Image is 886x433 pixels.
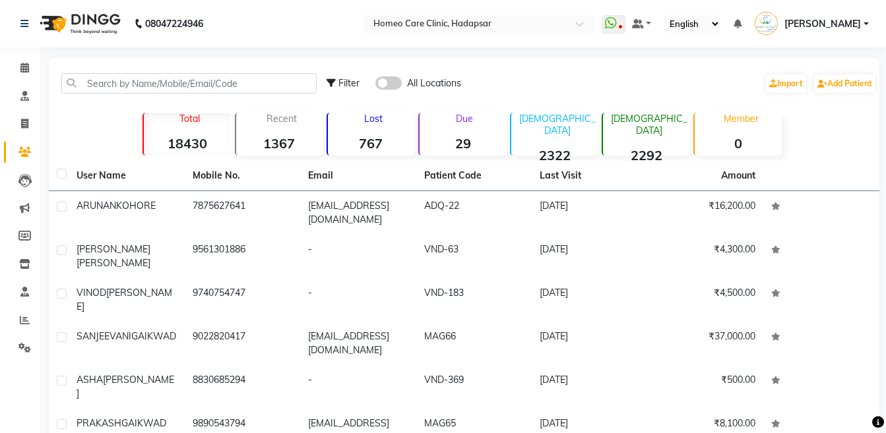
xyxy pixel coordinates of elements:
strong: 767 [328,135,414,152]
td: 8830685294 [185,365,301,409]
td: 7875627641 [185,191,301,235]
td: - [300,278,416,322]
span: [PERSON_NAME] [784,17,861,31]
td: [DATE] [532,278,648,322]
td: VND-183 [416,278,532,322]
p: Recent [241,113,323,125]
span: ARUNANKO [77,200,129,212]
strong: 0 [695,135,781,152]
span: GAIKWAD [131,330,176,342]
p: Member [700,113,781,125]
td: [DATE] [532,191,648,235]
span: SANJEEVANI [77,330,131,342]
img: logo [34,5,124,42]
td: 9740754747 [185,278,301,322]
strong: 2292 [603,147,689,163]
th: Mobile No. [185,161,301,191]
td: ₹4,500.00 [648,278,764,322]
td: 9022820417 [185,322,301,365]
strong: 2322 [511,147,598,163]
span: PRAKASH [77,417,121,429]
p: Total [149,113,230,125]
p: Lost [333,113,414,125]
td: [DATE] [532,235,648,278]
td: - [300,365,416,409]
td: [EMAIL_ADDRESS][DOMAIN_NAME] [300,191,416,235]
input: Search by Name/Mobile/Email/Code [61,73,317,94]
td: MAG66 [416,322,532,365]
th: Patient Code [416,161,532,191]
th: User Name [69,161,185,191]
td: 9561301886 [185,235,301,278]
span: [PERSON_NAME] [77,257,150,269]
span: VINOD [77,287,106,299]
b: 08047224946 [145,5,203,42]
span: [PERSON_NAME] [77,374,174,399]
span: Filter [338,77,360,89]
td: ₹500.00 [648,365,764,409]
span: ASHA [77,374,103,386]
td: VND-369 [416,365,532,409]
p: [DEMOGRAPHIC_DATA] [608,113,689,136]
td: ₹16,200.00 [648,191,764,235]
p: Due [422,113,506,125]
span: All Locations [407,76,461,90]
td: ADQ-22 [416,191,532,235]
td: ₹37,000.00 [648,322,764,365]
span: [PERSON_NAME] [77,287,172,312]
span: [PERSON_NAME] [77,243,150,255]
td: [DATE] [532,322,648,365]
td: [DATE] [532,365,648,409]
a: Import [766,74,806,93]
th: Email [300,161,416,191]
th: Amount [713,161,763,190]
td: VND-63 [416,235,532,278]
td: ₹4,300.00 [648,235,764,278]
strong: 1367 [236,135,323,152]
strong: 18430 [144,135,230,152]
strong: 29 [420,135,506,152]
span: HORE [129,200,156,212]
p: [DEMOGRAPHIC_DATA] [517,113,598,136]
td: - [300,235,416,278]
a: Add Patient [814,74,875,93]
td: [EMAIL_ADDRESS][DOMAIN_NAME] [300,322,416,365]
span: GAIKWAD [121,417,166,429]
img: Dr Vaseem Choudhary [755,12,778,35]
th: Last Visit [532,161,648,191]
